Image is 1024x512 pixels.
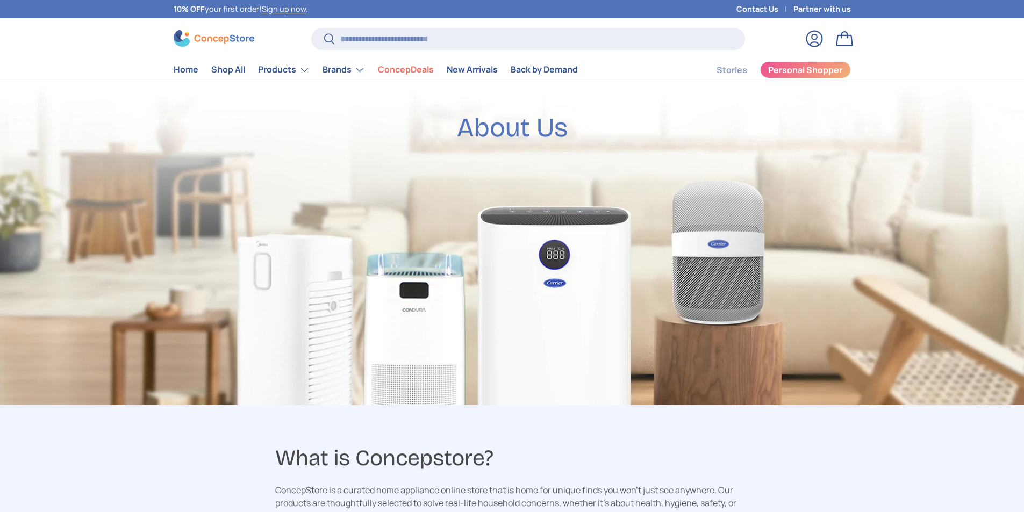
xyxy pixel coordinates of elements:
[252,59,316,81] summary: Products
[174,3,308,15] p: your first order! .
[275,444,493,473] span: What is Concepstore?
[691,59,851,81] nav: Secondary
[457,111,568,145] h2: About Us
[447,59,498,80] a: New Arrivals
[211,59,245,80] a: Shop All
[316,59,371,81] summary: Brands
[736,3,793,15] a: Contact Us
[768,66,842,74] span: Personal Shopper
[258,59,310,81] a: Products
[174,59,578,81] nav: Primary
[323,59,365,81] a: Brands
[511,59,578,80] a: Back by Demand
[717,60,747,81] a: Stories
[174,4,205,14] strong: 10% OFF
[378,59,434,80] a: ConcepDeals
[760,61,851,78] a: Personal Shopper
[174,59,198,80] a: Home
[174,30,254,47] img: ConcepStore
[793,3,851,15] a: Partner with us
[262,4,306,14] a: Sign up now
